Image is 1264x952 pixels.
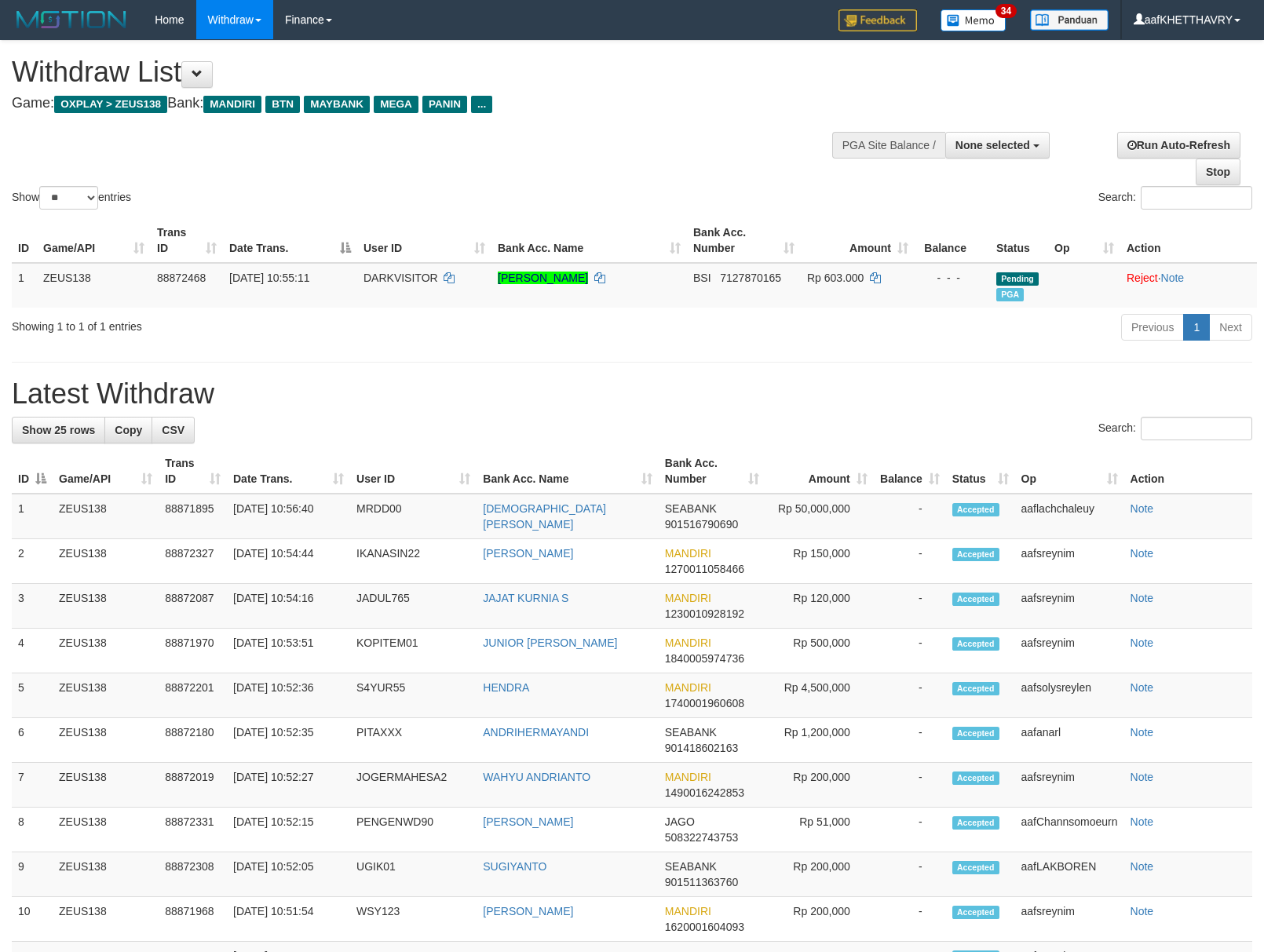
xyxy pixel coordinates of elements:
[53,584,159,629] td: ZEUS138
[12,584,53,629] td: 3
[12,218,37,263] th: ID
[874,718,946,763] td: -
[765,673,873,718] td: Rp 4,500,000
[53,763,159,808] td: ZEUS138
[1183,314,1210,341] a: 1
[955,139,1030,151] span: None selected
[765,449,873,494] th: Amount: activate to sort column ascending
[1015,449,1124,494] th: Op: activate to sort column ascending
[952,861,999,874] span: Accepted
[483,636,617,649] a: JUNIOR [PERSON_NAME]
[227,629,350,673] td: [DATE] 10:53:51
[874,449,946,494] th: Balance: activate to sort column ascending
[37,218,151,263] th: Game/API: activate to sort column ascending
[227,718,350,763] td: [DATE] 10:52:35
[765,763,873,808] td: Rp 200,000
[1131,905,1154,917] a: Note
[952,593,999,606] span: Accepted
[483,592,568,604] a: JAJAT KURNIA S
[162,424,184,436] span: CSV
[874,539,946,584] td: -
[1015,808,1124,852] td: aafChannsomoeurn
[915,218,990,263] th: Balance
[1015,763,1124,808] td: aafsreynim
[115,424,142,436] span: Copy
[665,726,717,739] span: SEABANK
[665,607,744,620] span: Copy 1230010928192 to clipboard
[1141,417,1252,440] input: Search:
[12,897,53,942] td: 10
[483,815,573,828] a: [PERSON_NAME]
[996,272,1039,286] span: Pending
[1015,539,1124,584] td: aafsreynim
[498,272,588,284] a: [PERSON_NAME]
[12,8,131,31] img: MOTION_logo.png
[227,763,350,808] td: [DATE] 10:52:27
[765,629,873,673] td: Rp 500,000
[159,629,227,673] td: 88871970
[357,218,491,263] th: User ID: activate to sort column ascending
[665,518,738,531] span: Copy 901516790690 to clipboard
[1131,547,1154,560] a: Note
[157,272,206,284] span: 88872468
[227,852,350,897] td: [DATE] 10:52:05
[159,539,227,584] td: 88872327
[1141,186,1252,210] input: Search:
[1120,263,1257,308] td: ·
[1131,502,1154,515] a: Note
[665,636,711,649] span: MANDIRI
[1127,272,1158,284] a: Reject
[477,449,659,494] th: Bank Acc. Name: activate to sort column ascending
[159,763,227,808] td: 88872019
[1131,771,1154,783] a: Note
[350,763,477,808] td: JOGERMAHESA2
[227,584,350,629] td: [DATE] 10:54:16
[53,629,159,673] td: ZEUS138
[12,763,53,808] td: 7
[665,921,744,933] span: Copy 1620001604093 to clipboard
[1121,314,1184,341] a: Previous
[952,727,999,740] span: Accepted
[765,494,873,539] td: Rp 50,000,000
[687,218,801,263] th: Bank Acc. Number: activate to sort column ascending
[1131,681,1154,694] a: Note
[665,592,711,604] span: MANDIRI
[995,4,1017,18] span: 34
[152,417,195,443] a: CSV
[665,547,711,560] span: MANDIRI
[53,449,159,494] th: Game/API: activate to sort column ascending
[483,681,529,694] a: HENDRA
[1015,852,1124,897] td: aafLAKBOREN
[1196,159,1240,185] a: Stop
[12,57,827,88] h1: Withdraw List
[483,771,590,783] a: WAHYU ANDRIANTO
[1131,726,1154,739] a: Note
[1015,494,1124,539] td: aaflachchaleuy
[874,763,946,808] td: -
[422,96,467,113] span: PANIN
[1015,718,1124,763] td: aafanarl
[952,771,999,785] span: Accepted
[203,96,261,113] span: MANDIRI
[12,494,53,539] td: 1
[1131,860,1154,873] a: Note
[53,539,159,584] td: ZEUS138
[665,502,717,515] span: SEABANK
[12,186,131,210] label: Show entries
[350,897,477,942] td: WSY123
[483,547,573,560] a: [PERSON_NAME]
[1131,815,1154,828] a: Note
[227,449,350,494] th: Date Trans.: activate to sort column ascending
[1131,592,1154,604] a: Note
[229,272,309,284] span: [DATE] 10:55:11
[1117,132,1240,159] a: Run Auto-Refresh
[159,808,227,852] td: 88872331
[765,852,873,897] td: Rp 200,000
[765,718,873,763] td: Rp 1,200,000
[665,905,711,917] span: MANDIRI
[159,584,227,629] td: 88872087
[832,132,945,159] div: PGA Site Balance /
[471,96,492,113] span: ...
[223,218,357,263] th: Date Trans.: activate to sort column descending
[921,270,984,286] div: - - -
